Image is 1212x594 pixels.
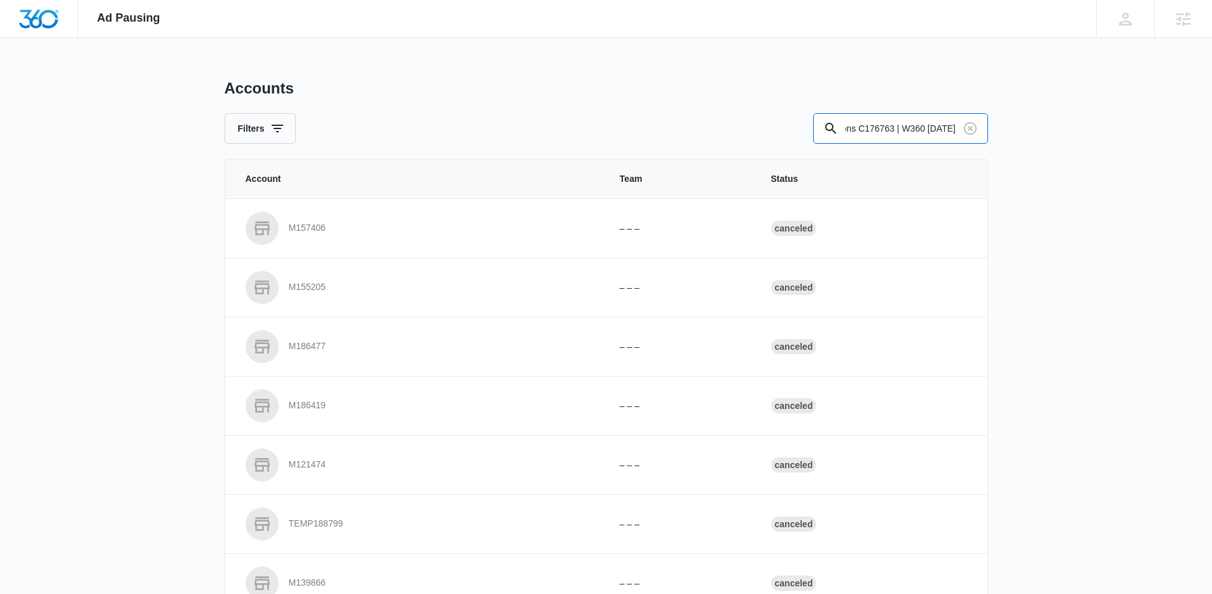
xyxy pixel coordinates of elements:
button: Filters [225,113,296,144]
div: Canceled [771,280,817,295]
p: TEMP188799 [289,518,344,530]
p: – – – [620,222,741,235]
p: M139866 [289,577,326,590]
input: Search By Account Number [813,113,988,144]
img: tab_keywords_by_traffic_grey.svg [127,74,137,84]
a: TEMP188799 [246,508,589,541]
div: Domain: [DOMAIN_NAME] [33,33,140,43]
button: Clear [960,118,980,139]
img: logo_orange.svg [20,20,31,31]
span: Ad Pausing [97,11,160,25]
div: Domain Overview [48,75,114,83]
p: – – – [620,459,741,472]
div: Canceled [771,457,817,473]
span: Team [620,172,741,186]
img: website_grey.svg [20,33,31,43]
a: M157406 [246,212,589,245]
p: M157406 [289,222,326,235]
a: M121474 [246,448,589,481]
p: – – – [620,577,741,590]
a: M155205 [246,271,589,304]
p: – – – [620,340,741,354]
div: Keywords by Traffic [141,75,214,83]
p: M121474 [289,459,326,471]
div: v 4.0.25 [36,20,62,31]
p: – – – [620,518,741,531]
p: – – – [620,399,741,413]
div: Canceled [771,576,817,591]
div: Canceled [771,221,817,236]
span: Account [246,172,589,186]
img: tab_domain_overview_orange.svg [34,74,45,84]
p: M186419 [289,399,326,412]
p: M155205 [289,281,326,294]
a: M186477 [246,330,589,363]
div: Canceled [771,339,817,354]
span: Status [771,172,967,186]
p: M186477 [289,340,326,353]
div: Canceled [771,516,817,532]
h1: Accounts [225,79,294,98]
a: M186419 [246,389,589,422]
div: Canceled [771,398,817,413]
p: – – – [620,281,741,294]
